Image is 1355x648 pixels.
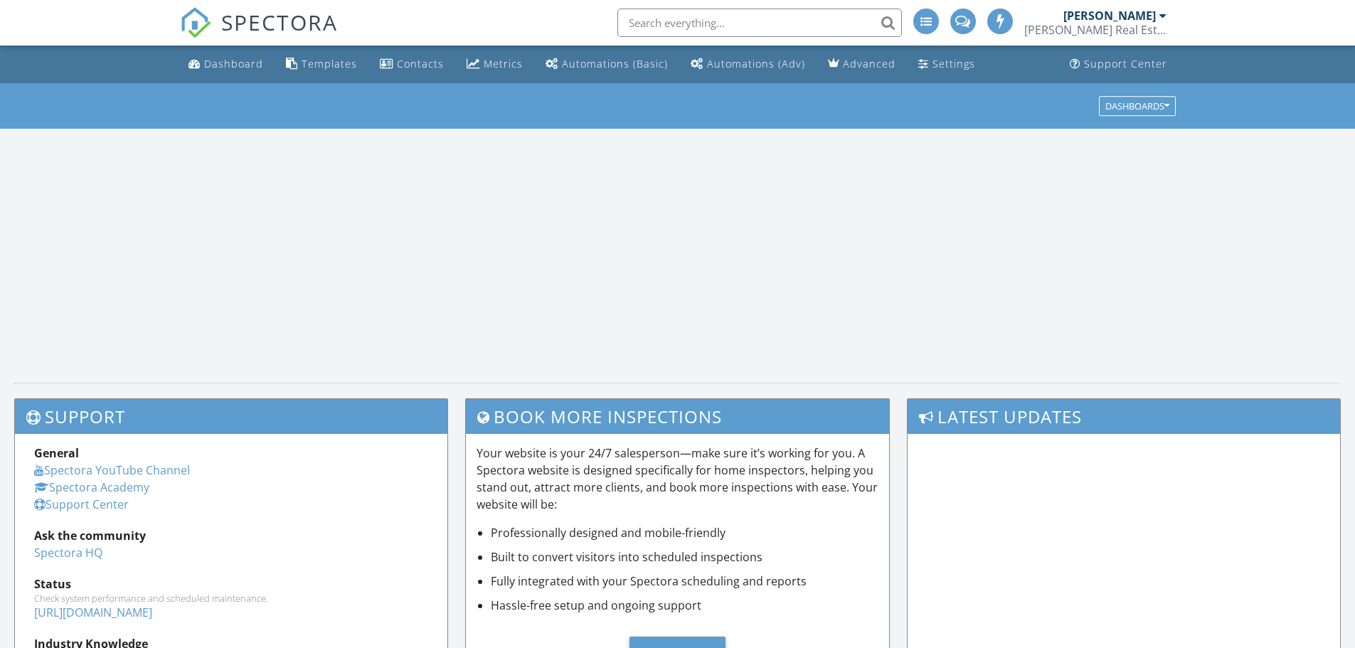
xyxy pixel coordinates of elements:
a: SPECTORA [180,19,338,49]
div: Automations (Adv) [707,57,805,70]
input: Search everything... [617,9,902,37]
div: Automations (Basic) [562,57,668,70]
strong: General [34,445,79,461]
div: Contacts [397,57,444,70]
a: [URL][DOMAIN_NAME] [34,605,152,620]
a: Contacts [374,51,450,78]
a: Spectora Academy [34,479,149,495]
div: Metrics [484,57,523,70]
h3: Latest Updates [908,399,1340,434]
a: Settings [913,51,981,78]
span: SPECTORA [221,7,338,37]
img: The Best Home Inspection Software - Spectora [180,7,211,38]
div: Templates [302,57,357,70]
a: Spectora YouTube Channel [34,462,190,478]
div: Status [34,575,428,593]
a: Advanced [822,51,901,78]
a: Automations (Basic) [540,51,674,78]
a: Support Center [34,496,129,512]
div: Dashboards [1105,101,1169,111]
div: Cofer Real Estate Inspections, PLLC [1024,23,1167,37]
a: Support Center [1064,51,1173,78]
a: Metrics [461,51,528,78]
div: [PERSON_NAME] [1063,9,1156,23]
li: Professionally designed and mobile-friendly [491,524,879,541]
li: Fully integrated with your Spectora scheduling and reports [491,573,879,590]
div: Advanced [843,57,896,70]
h3: Support [15,399,447,434]
div: Support Center [1084,57,1167,70]
div: Ask the community [34,527,428,544]
a: Spectora HQ [34,545,102,561]
a: Automations (Advanced) [685,51,811,78]
div: Settings [932,57,975,70]
a: Dashboard [183,51,269,78]
div: Check system performance and scheduled maintenance. [34,593,428,604]
button: Dashboards [1099,96,1176,116]
li: Built to convert visitors into scheduled inspections [491,548,879,565]
li: Hassle-free setup and ongoing support [491,597,879,614]
h3: Book More Inspections [466,399,890,434]
a: Templates [280,51,363,78]
div: Dashboard [204,57,263,70]
p: Your website is your 24/7 salesperson—make sure it’s working for you. A Spectora website is desig... [477,445,879,513]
